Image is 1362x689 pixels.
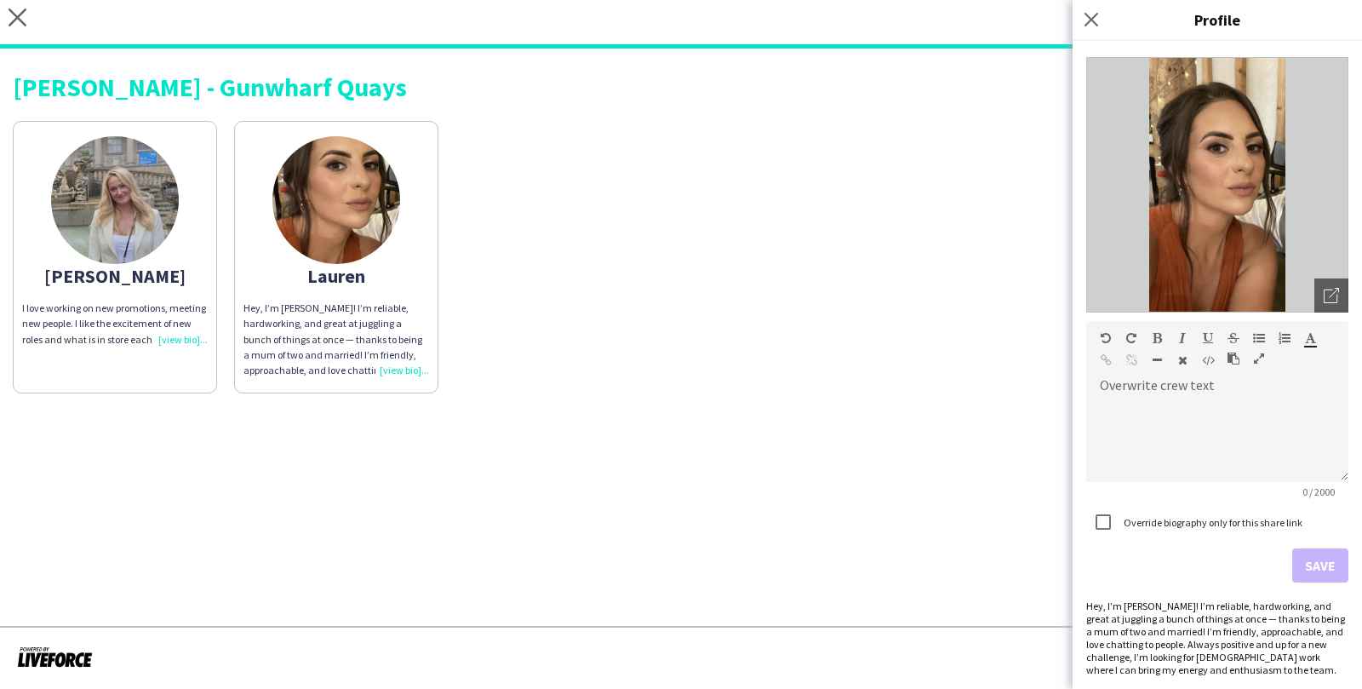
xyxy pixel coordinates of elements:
[243,301,429,378] div: Hey, I’m [PERSON_NAME]! I’m reliable, hardworking, and great at juggling a bunch of things at onc...
[1253,352,1265,365] button: Fullscreen
[1228,352,1239,365] button: Paste as plain text
[1202,353,1214,367] button: HTML Code
[13,74,1349,100] div: [PERSON_NAME] - Gunwharf Quays
[1120,516,1302,529] label: Override biography only for this share link
[272,136,400,264] img: thumb-9e0e9773-74ac-49fa-b8d8-2c2e1172924a.jpg
[1151,353,1163,367] button: Horizontal Line
[1100,331,1112,345] button: Undo
[17,645,93,669] img: Powered by Liveforce
[1086,57,1348,313] img: Crew avatar or photo
[243,268,429,284] div: Lauren
[22,301,208,347] div: I love working on new promotions, meeting new people. I like the excitement of new roles and what...
[1279,331,1290,345] button: Ordered List
[22,268,208,284] div: [PERSON_NAME]
[1176,331,1188,345] button: Italic
[1176,353,1188,367] button: Clear Formatting
[1253,331,1265,345] button: Unordered List
[1228,331,1239,345] button: Strikethrough
[1304,331,1316,345] button: Text Color
[1151,331,1163,345] button: Bold
[1125,331,1137,345] button: Redo
[1086,600,1348,676] div: Hey, I’m [PERSON_NAME]! I’m reliable, hardworking, and great at juggling a bunch of things at onc...
[1073,9,1362,31] h3: Profile
[1314,278,1348,313] div: Open photos pop-in
[1289,485,1348,498] span: 0 / 2000
[51,136,179,264] img: thumb-66c5b7a3efde7.jpeg
[1202,331,1214,345] button: Underline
